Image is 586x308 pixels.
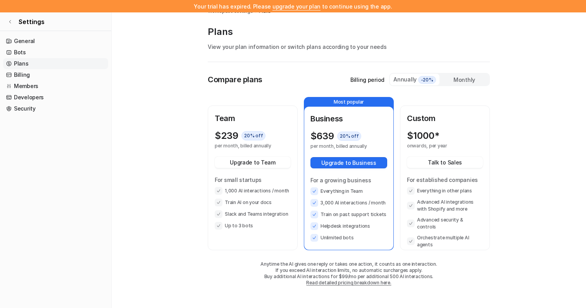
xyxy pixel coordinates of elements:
[5,3,20,18] button: go back
[310,222,387,230] li: Helpdesk integrations
[3,81,108,92] a: Members
[18,219,121,247] li: Which platform(s) are you planning to use eesel AI with? (For example: Zendesk, Freshdesk, Interc...
[3,92,108,103] a: Developers
[241,131,265,140] span: 20 % off
[407,143,469,149] p: onwards, per year
[407,199,483,213] li: Advanced AI integrations with Shopify and more
[6,55,149,93] div: Kendry says…
[12,196,121,219] div: To make sure we put together the right custom plan for you, could you share a bit more about your...
[407,216,483,230] li: Advanced security & controls
[407,234,483,248] li: Orchestrate multiple AI agents
[310,143,373,149] p: per month, billed annually
[12,254,18,260] button: Emoji picker
[208,26,490,38] p: Plans
[3,47,108,58] a: Bots
[208,267,490,273] p: If you exceed AI interaction limits, no automatic surcharges apply.
[12,114,74,128] b: [EMAIL_ADDRESS][DOMAIN_NAME]
[19,140,65,147] b: under 12 hours
[6,93,149,159] div: Operator says…
[310,199,387,207] li: 3,000 AI interactions / month
[48,160,117,167] div: joined the conversation
[310,234,387,242] li: Unlimited bots
[28,55,149,87] div: I want to do a custom plan. For around 40,000 email interactions a month. How much would it cost?
[310,157,387,168] button: Upgrade to Business
[215,176,291,184] p: For small startups
[22,4,34,17] img: Profile image for Operator
[393,75,436,84] div: Annually
[34,60,143,83] div: I want to do a custom plan. For around 40,000 email interactions a month. How much would it cost?
[6,93,127,152] div: You’ll get replies here and in your email:✉️[EMAIL_ADDRESS][DOMAIN_NAME]Our usual reply time🕒unde...
[208,261,490,267] p: Anytime the AI gives one reply or takes one action, it counts as one interaction.
[304,97,393,107] p: Most popular
[407,157,483,168] button: Talk to Sales
[208,273,490,280] p: Buy additional AI interactions for $99/mo per additional 500 AI interactions.
[310,187,387,195] li: Everything in Team
[3,69,108,80] a: Billing
[121,3,136,18] button: Home
[208,43,490,51] p: View your plan information or switch plans according to your needs
[306,280,391,286] a: Read detailed pricing breakdown here.
[6,45,149,55] div: [DATE]
[12,181,121,196] div: Hey [PERSON_NAME], ​
[310,211,387,218] li: Train on past support tickets
[3,103,108,114] a: Security
[12,132,121,147] div: Our usual reply time 🕒
[407,176,483,184] p: For established companies
[38,7,65,13] h1: Operator
[3,36,108,47] a: General
[136,3,150,17] div: Close
[48,161,62,166] b: eesel
[272,3,321,10] a: upgrade your plan
[215,130,238,141] p: $ 239
[350,76,384,84] p: Billing period
[439,74,489,85] div: Monthly
[6,158,149,176] div: eesel says…
[215,187,291,195] li: 1,000 AI interactions / month
[407,112,483,124] p: Custom
[208,74,262,85] p: Compare plans
[215,222,291,230] li: Up to 3 bots
[7,238,148,251] textarea: Message…
[418,76,436,84] span: -20%
[3,58,108,69] a: Plans
[310,113,387,125] p: Business
[215,210,291,218] li: Slack and Teams integration
[19,17,45,26] span: Settings
[215,112,291,124] p: Team
[12,98,121,128] div: You’ll get replies here and in your email: ✉️
[38,159,46,167] img: Profile image for eesel
[215,157,291,168] button: Upgrade to Team
[37,254,43,260] button: Upload attachment
[337,132,361,141] span: 20 % off
[215,199,291,206] li: Train AI on your docs
[215,143,277,149] p: per month, billed annually
[310,131,334,142] p: $ 639
[133,251,145,263] button: Send a message…
[407,130,439,141] p: $ 1000*
[407,187,483,195] li: Everything in other plans
[310,176,387,184] p: For a growing business
[24,254,31,260] button: Gif picker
